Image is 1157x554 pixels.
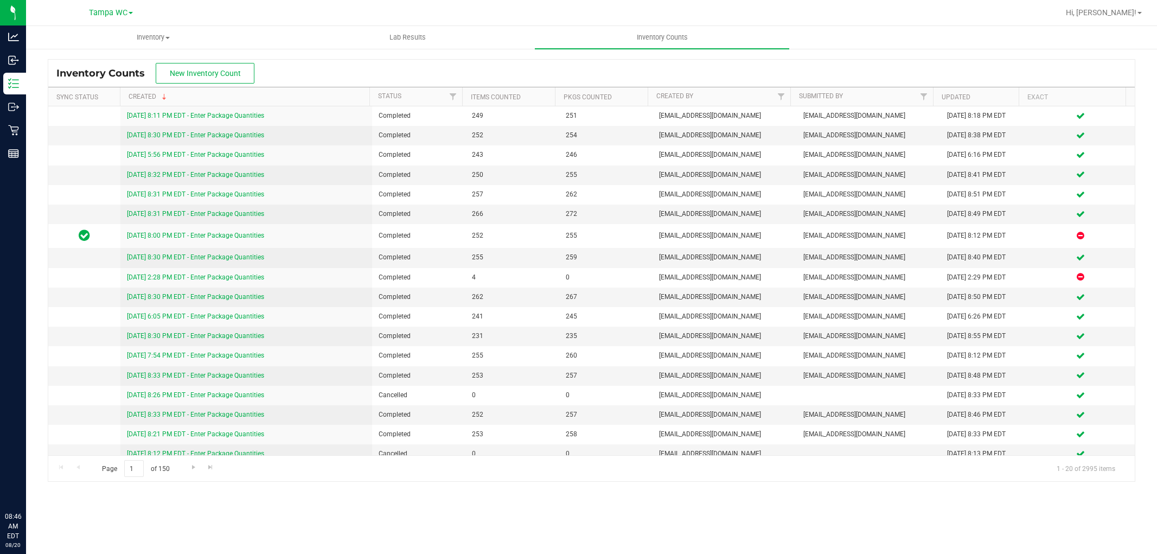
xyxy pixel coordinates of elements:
span: [EMAIL_ADDRESS][DOMAIN_NAME] [659,170,790,180]
div: [DATE] 8:46 PM EDT [947,410,1020,420]
span: 235 [566,331,646,341]
span: 255 [472,351,552,361]
span: Completed [379,371,459,381]
span: Inventory Counts [56,67,156,79]
span: 255 [566,231,646,241]
a: [DATE] 8:00 PM EDT - Enter Package Quantities [127,232,264,239]
span: Page of 150 [93,460,178,477]
span: 243 [472,150,552,160]
span: 252 [472,231,552,241]
div: [DATE] 8:12 PM EDT [947,231,1020,241]
a: [DATE] 8:12 PM EDT - Enter Package Quantities [127,450,264,457]
span: [EMAIL_ADDRESS][DOMAIN_NAME] [803,292,934,302]
a: Items Counted [471,93,521,101]
span: [EMAIL_ADDRESS][DOMAIN_NAME] [803,130,934,141]
span: 255 [472,252,552,263]
span: Lab Results [375,33,440,42]
span: 254 [566,130,646,141]
a: [DATE] 8:31 PM EDT - Enter Package Quantities [127,190,264,198]
p: 08/20 [5,541,21,549]
span: Completed [379,311,459,322]
span: [EMAIL_ADDRESS][DOMAIN_NAME] [803,189,934,200]
span: [EMAIL_ADDRESS][DOMAIN_NAME] [659,272,790,283]
a: [DATE] 8:33 PM EDT - Enter Package Quantities [127,411,264,418]
span: Completed [379,231,459,241]
div: [DATE] 6:16 PM EDT [947,150,1020,160]
a: Inventory Counts [535,26,789,49]
a: Go to the last page [203,460,219,475]
span: Cancelled [379,390,459,400]
span: [EMAIL_ADDRESS][DOMAIN_NAME] [803,231,934,241]
span: [EMAIL_ADDRESS][DOMAIN_NAME] [659,189,790,200]
span: [EMAIL_ADDRESS][DOMAIN_NAME] [659,449,790,459]
span: 250 [472,170,552,180]
inline-svg: Inventory [8,78,19,89]
div: [DATE] 2:29 PM EDT [947,272,1020,283]
span: 253 [472,429,552,440]
span: Completed [379,252,459,263]
span: 249 [472,111,552,121]
span: Completed [379,410,459,420]
span: [EMAIL_ADDRESS][DOMAIN_NAME] [659,130,790,141]
span: 0 [566,390,646,400]
span: [EMAIL_ADDRESS][DOMAIN_NAME] [803,410,934,420]
inline-svg: Reports [8,148,19,159]
inline-svg: Retail [8,125,19,136]
span: [EMAIL_ADDRESS][DOMAIN_NAME] [659,209,790,219]
inline-svg: Inbound [8,55,19,66]
a: Created By [656,92,693,100]
a: Inventory [26,26,280,49]
span: [EMAIL_ADDRESS][DOMAIN_NAME] [803,209,934,219]
span: New Inventory Count [170,69,241,78]
p: 08:46 AM EDT [5,512,21,541]
a: [DATE] 8:31 PM EDT - Enter Package Quantities [127,210,264,218]
span: Completed [379,170,459,180]
span: [EMAIL_ADDRESS][DOMAIN_NAME] [659,371,790,381]
a: Lab Results [280,26,535,49]
span: [EMAIL_ADDRESS][DOMAIN_NAME] [803,351,934,361]
span: [EMAIL_ADDRESS][DOMAIN_NAME] [803,272,934,283]
span: [EMAIL_ADDRESS][DOMAIN_NAME] [803,429,934,440]
span: Completed [379,272,459,283]
inline-svg: Analytics [8,31,19,42]
a: Sync Status [56,93,98,101]
span: 266 [472,209,552,219]
a: Filter [772,87,790,106]
a: Status [378,92,401,100]
button: New Inventory Count [156,63,254,84]
span: Cancelled [379,449,459,459]
span: Completed [379,429,459,440]
span: 262 [566,189,646,200]
div: [DATE] 6:26 PM EDT [947,311,1020,322]
div: [DATE] 8:38 PM EDT [947,130,1020,141]
span: 258 [566,429,646,440]
div: [DATE] 8:18 PM EDT [947,111,1020,121]
span: 0 [472,449,552,459]
div: [DATE] 8:13 PM EDT [947,449,1020,459]
span: [EMAIL_ADDRESS][DOMAIN_NAME] [803,150,934,160]
span: 259 [566,252,646,263]
a: [DATE] 7:54 PM EDT - Enter Package Quantities [127,352,264,359]
span: 257 [472,189,552,200]
input: 1 [124,460,144,477]
span: 255 [566,170,646,180]
div: [DATE] 8:33 PM EDT [947,390,1020,400]
span: [EMAIL_ADDRESS][DOMAIN_NAME] [659,111,790,121]
span: [EMAIL_ADDRESS][DOMAIN_NAME] [803,252,934,263]
span: 0 [566,272,646,283]
span: Completed [379,331,459,341]
a: Submitted By [799,92,843,100]
span: 0 [566,449,646,459]
span: In Sync [79,228,90,243]
span: [EMAIL_ADDRESS][DOMAIN_NAME] [659,252,790,263]
div: [DATE] 8:12 PM EDT [947,351,1020,361]
a: Filter [444,87,462,106]
span: [EMAIL_ADDRESS][DOMAIN_NAME] [659,390,790,400]
span: Completed [379,189,459,200]
span: 262 [472,292,552,302]
span: 252 [472,410,552,420]
a: [DATE] 8:30 PM EDT - Enter Package Quantities [127,253,264,261]
span: [EMAIL_ADDRESS][DOMAIN_NAME] [659,429,790,440]
span: [EMAIL_ADDRESS][DOMAIN_NAME] [659,311,790,322]
a: [DATE] 8:11 PM EDT - Enter Package Quantities [127,112,264,119]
